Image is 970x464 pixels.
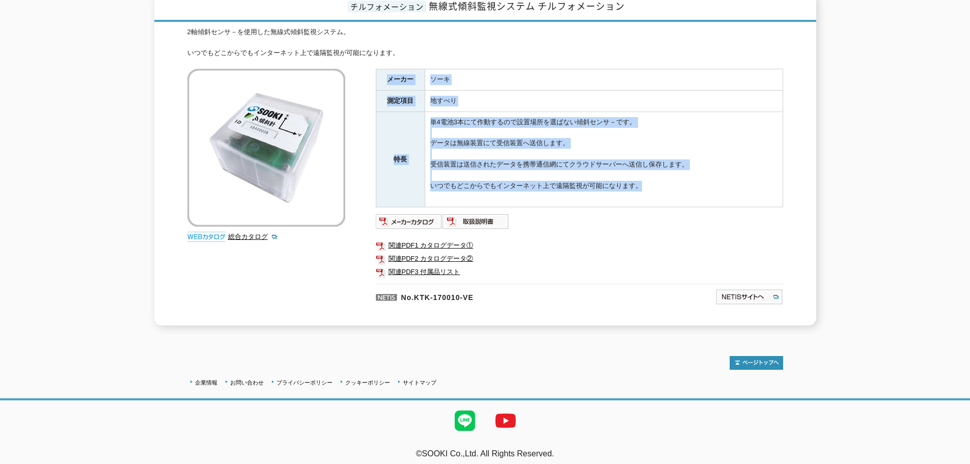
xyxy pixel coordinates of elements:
[230,379,264,386] a: お問い合わせ
[376,220,442,228] a: メーカーカタログ
[376,91,425,112] th: 測定項目
[442,213,509,230] img: 取扱説明書
[187,232,226,242] img: webカタログ
[715,289,783,305] img: NETISサイトへ
[445,400,485,441] img: LINE
[425,91,783,112] td: 地すべり
[376,112,425,207] th: 特長
[376,239,783,252] a: 関連PDF1 カタログデータ①
[376,69,425,91] th: メーカー
[276,379,332,386] a: プライバシーポリシー
[376,252,783,265] a: 関連PDF2 カタログデータ②
[187,69,345,227] img: 無線式傾斜監視システム チルフォメーション
[195,379,217,386] a: 企業情報
[348,1,426,12] span: チルフォメーション
[345,379,390,386] a: クッキーポリシー
[187,27,783,59] div: 2軸傾斜センサ－を使用した無線式傾斜監視システム。 いつでもどこからでもインターネット上で遠隔監視が可能になります。
[485,400,526,441] img: YouTube
[425,69,783,91] td: ソーキ
[376,284,617,308] p: No.KTK-170010-VE
[730,356,783,370] img: トップページへ
[403,379,436,386] a: サイトマップ
[228,233,278,240] a: 総合カタログ
[442,220,509,228] a: 取扱説明書
[376,213,442,230] img: メーカーカタログ
[376,265,783,279] a: 関連PDF3 付属品リスト
[425,112,783,207] td: 単4電池3本にて作動するので設置場所を選ばない傾斜センサ－です。 データは無線装置にて受信装置へ送信します。 受信装置は送信されたデータを携帯通信網にてクラウドサーバーへ送信し保存します。 いつ...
